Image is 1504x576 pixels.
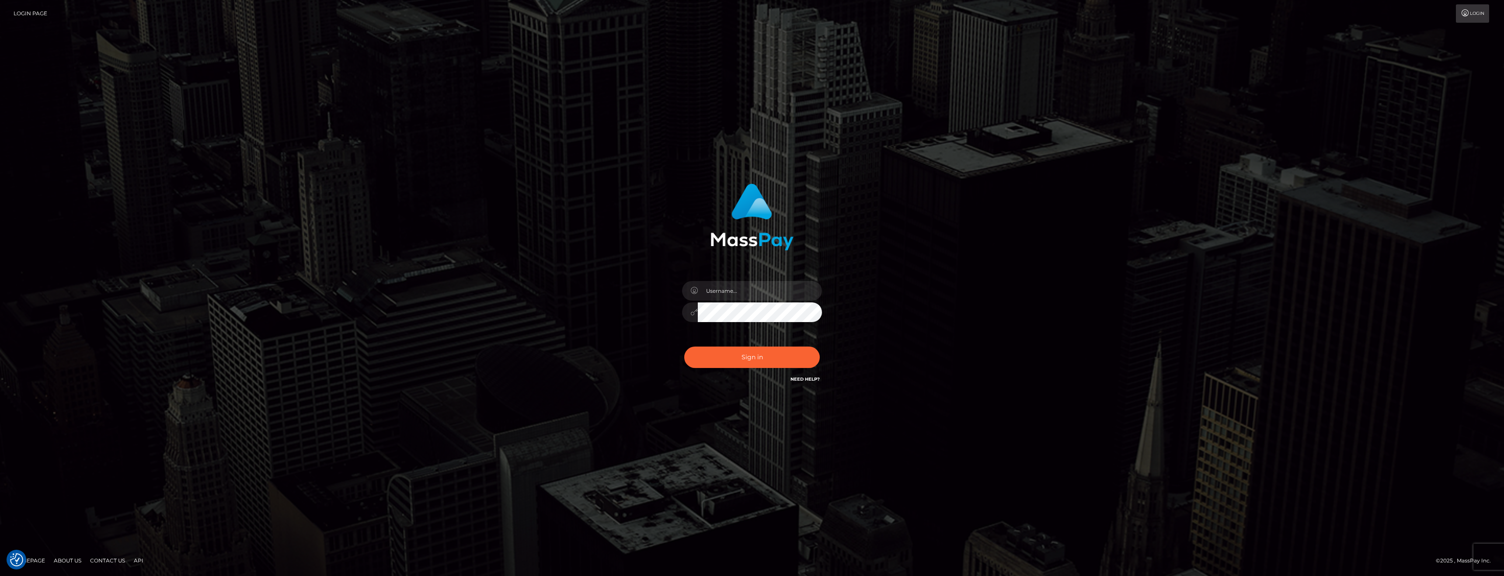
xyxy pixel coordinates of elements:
[1456,4,1489,23] a: Login
[50,554,85,567] a: About Us
[14,4,47,23] a: Login Page
[130,554,147,567] a: API
[790,376,820,382] a: Need Help?
[698,281,822,301] input: Username...
[10,553,23,566] img: Revisit consent button
[10,554,49,567] a: Homepage
[710,184,794,250] img: MassPay Login
[1436,556,1497,566] div: © 2025 , MassPay Inc.
[10,553,23,566] button: Consent Preferences
[87,554,129,567] a: Contact Us
[684,347,820,368] button: Sign in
